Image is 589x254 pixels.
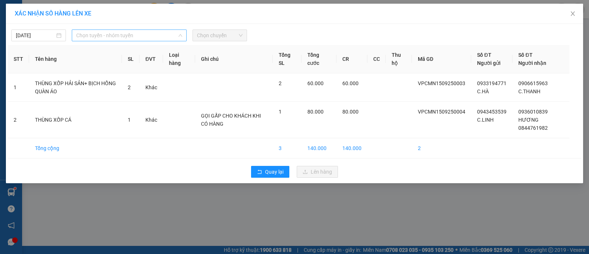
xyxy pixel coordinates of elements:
span: Chọn tuyến - nhóm tuyến [76,30,182,41]
td: THÙNG XỐP CÁ [29,102,122,138]
th: Tổng cước [301,45,336,73]
span: 0933194771 [477,80,507,86]
td: 140.000 [301,138,336,159]
span: C.HÀ [477,88,489,94]
li: Nam Hải Limousine [4,4,107,31]
span: environment [4,49,9,55]
span: Người gửi [477,60,501,66]
span: 1 [279,109,282,115]
th: Tên hàng [29,45,122,73]
span: close [570,11,576,17]
td: 2 [8,102,29,138]
span: VPCMN1509250004 [418,109,465,115]
th: Tổng SL [273,45,301,73]
button: Close [562,4,583,24]
span: 2 [279,80,282,86]
th: Mã GD [412,45,471,73]
td: 3 [273,138,301,159]
th: STT [8,45,29,73]
th: CC [367,45,386,73]
span: C.THANH [518,88,540,94]
span: C.LINH [477,117,494,123]
span: 0943453539 [477,109,507,115]
li: VP VP chợ Mũi Né [4,40,51,48]
span: down [178,33,183,38]
span: rollback [257,169,262,175]
span: Số ĐT [477,52,491,58]
span: VPCMN1509250003 [418,80,465,86]
span: XÁC NHẬN SỐ HÀNG LÊN XE [15,10,91,17]
td: 140.000 [336,138,367,159]
span: 80.000 [342,109,359,115]
button: rollbackQuay lại [251,166,289,178]
span: 80.000 [307,109,324,115]
span: Số ĐT [518,52,532,58]
span: 0936010839 [518,109,548,115]
span: 60.000 [342,80,359,86]
td: 2 [412,138,471,159]
td: Tổng cộng [29,138,122,159]
span: HƯƠNG 0844761982 [518,117,548,131]
span: Chọn chuyến [197,30,243,41]
td: THÙNG XỐP HẢI SẢN+ BỊCH HỒNG QUÀN ÁO [29,73,122,102]
th: CR [336,45,367,73]
img: logo.jpg [4,4,29,29]
td: 1 [8,73,29,102]
th: Thu hộ [386,45,412,73]
li: VP VP [PERSON_NAME] Lão [51,40,98,64]
span: 0906615963 [518,80,548,86]
button: uploadLên hàng [297,166,338,178]
input: 15/09/2025 [16,31,55,39]
span: Quay lại [265,168,283,176]
span: 60.000 [307,80,324,86]
span: Người nhận [518,60,546,66]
